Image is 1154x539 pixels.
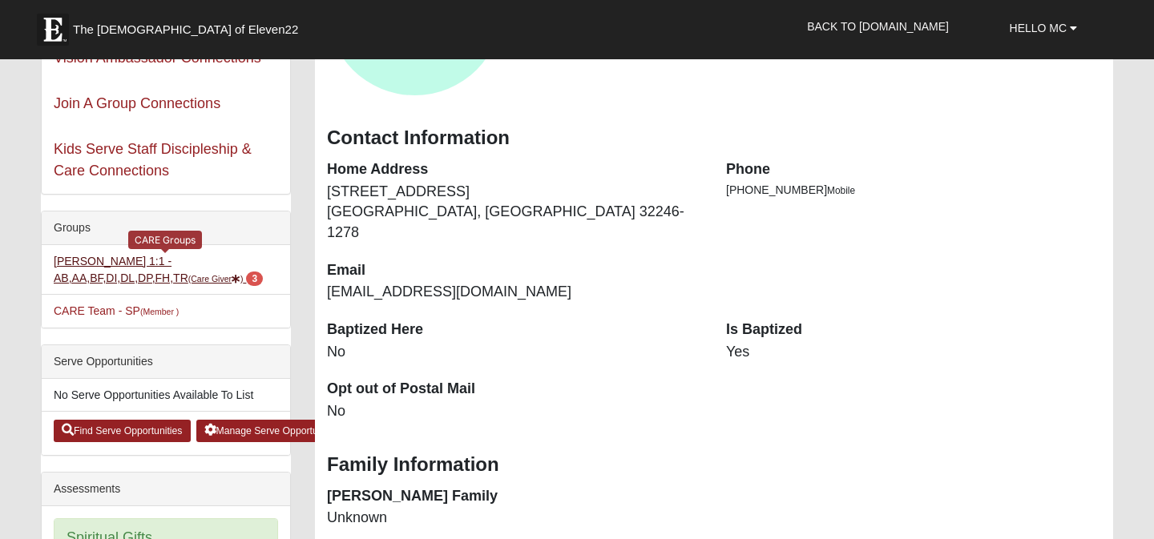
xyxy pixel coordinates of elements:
[54,304,179,317] a: CARE Team - SP(Member )
[42,345,290,379] div: Serve Opportunities
[327,508,702,529] dd: Unknown
[327,182,702,243] dd: [STREET_ADDRESS] [GEOGRAPHIC_DATA], [GEOGRAPHIC_DATA] 32246-1278
[795,6,961,46] a: Back to [DOMAIN_NAME]
[73,22,298,38] span: The [DEMOGRAPHIC_DATA] of Eleven22
[327,260,702,281] dt: Email
[29,6,349,46] a: The [DEMOGRAPHIC_DATA] of Eleven22
[327,159,702,180] dt: Home Address
[998,8,1089,48] a: Hello MC
[327,379,702,400] dt: Opt out of Postal Mail
[37,14,69,46] img: Eleven22 logo
[726,159,1101,180] dt: Phone
[327,320,702,340] dt: Baptized Here
[188,274,244,284] small: (Care Giver )
[140,307,179,316] small: (Member )
[128,231,202,249] div: CARE Groups
[54,420,191,442] a: Find Serve Opportunities
[726,342,1101,363] dd: Yes
[42,473,290,506] div: Assessments
[827,185,855,196] span: Mobile
[54,141,252,179] a: Kids Serve Staff Discipleship & Care Connections
[246,272,263,286] span: number of pending members
[1010,22,1067,34] span: Hello MC
[327,282,702,303] dd: [EMAIL_ADDRESS][DOMAIN_NAME]
[54,95,220,111] a: Join A Group Connections
[54,255,263,284] a: [PERSON_NAME] 1:1 -AB,AA,BF,DI,DL,DP,FH,TR(Care Giver) 3
[726,182,1101,199] li: [PHONE_NUMBER]
[327,453,1101,477] h3: Family Information
[327,486,702,507] dt: [PERSON_NAME] Family
[726,320,1101,340] dt: Is Baptized
[327,401,702,422] dd: No
[42,211,290,245] div: Groups
[327,342,702,363] dd: No
[196,420,349,442] a: Manage Serve Opportunities
[327,127,1101,150] h3: Contact Information
[42,379,290,412] li: No Serve Opportunities Available To List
